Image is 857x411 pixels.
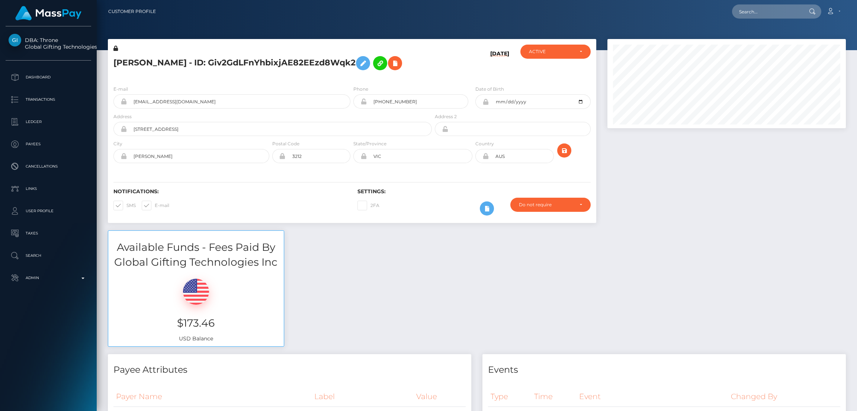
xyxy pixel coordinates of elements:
p: Transactions [9,94,88,105]
h6: Notifications: [113,188,346,195]
a: Dashboard [6,68,91,87]
label: Country [475,140,494,147]
p: Links [9,183,88,194]
a: Admin [6,269,91,287]
p: Payees [9,139,88,150]
p: Taxes [9,228,88,239]
div: USD Balance [108,269,284,346]
p: Search [9,250,88,261]
label: SMS [113,201,136,210]
a: Payees [6,135,91,153]
th: Value [414,386,466,407]
p: Admin [9,272,88,284]
label: 2FA [357,201,379,210]
a: Search [6,246,91,265]
p: Cancellations [9,161,88,172]
label: Address [113,113,132,120]
h5: [PERSON_NAME] - ID: Giv2GdLFnYhbixjAE82EEzd8Wqk2 [113,52,428,74]
a: Links [6,179,91,198]
img: USD.png [183,279,209,305]
span: DBA: Throne Global Gifting Technologies Inc [6,37,91,50]
label: City [113,140,122,147]
a: Customer Profile [108,4,156,19]
h4: Events [488,363,840,376]
h6: Settings: [357,188,590,195]
label: Phone [353,86,368,93]
div: Do not require [519,202,574,208]
label: Postal Code [272,140,299,147]
th: Type [488,386,532,407]
button: Do not require [510,198,591,212]
a: User Profile [6,202,91,220]
div: ACTIVE [529,49,574,55]
h6: [DATE] [490,51,509,77]
label: State/Province [353,140,386,147]
h3: Available Funds - Fees Paid By Global Gifting Technologies Inc [108,240,284,269]
a: Taxes [6,224,91,243]
label: E-mail [142,201,169,210]
h3: $173.46 [114,316,278,330]
p: Ledger [9,116,88,127]
label: Date of Birth [475,86,504,93]
a: Cancellations [6,157,91,176]
a: Ledger [6,113,91,131]
th: Changed By [728,386,840,407]
label: Address 2 [435,113,457,120]
th: Time [532,386,577,407]
h4: Payee Attributes [113,363,466,376]
label: E-mail [113,86,128,93]
button: ACTIVE [520,45,591,59]
a: Transactions [6,90,91,109]
p: Dashboard [9,72,88,83]
input: Search... [732,4,802,19]
p: User Profile [9,205,88,217]
th: Payer Name [113,386,312,407]
th: Label [312,386,414,407]
img: Global Gifting Technologies Inc [9,34,21,46]
img: MassPay Logo [15,6,81,20]
th: Event [577,386,728,407]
